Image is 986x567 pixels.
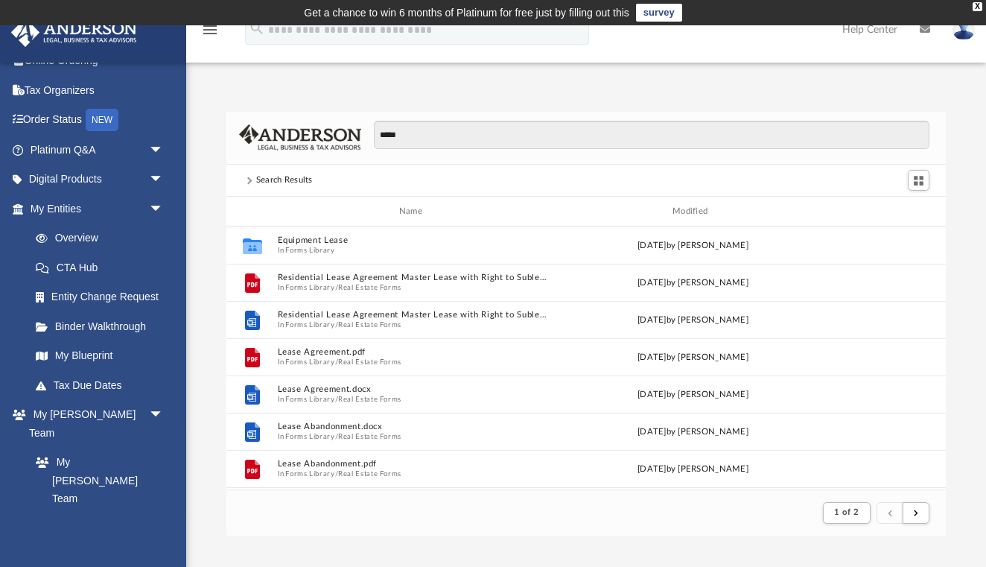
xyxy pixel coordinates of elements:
button: Switch to Grid View [908,170,930,191]
button: Forms Library [285,469,334,479]
a: Binder Walkthrough [21,311,186,341]
a: My Blueprint [21,341,179,371]
span: arrow_drop_down [149,194,179,224]
div: [DATE] by [PERSON_NAME] [556,276,829,290]
a: My [PERSON_NAME] Teamarrow_drop_down [10,400,179,448]
a: survey [636,4,682,22]
div: [DATE] by [PERSON_NAME] [556,425,829,439]
input: Search files and folders [374,121,929,149]
a: Entity Change Request [21,282,186,312]
span: / [334,469,337,479]
button: Lease Abandonment.pdf [277,460,550,469]
button: Real Estate Forms [338,358,401,367]
div: Modified [556,205,830,218]
span: In [277,432,550,442]
button: Real Estate Forms [338,469,401,479]
button: More options [871,421,906,443]
span: In [277,283,550,293]
button: Real Estate Forms [338,432,401,442]
button: Lease Agreement.docx [277,385,550,395]
a: My [PERSON_NAME] Team [21,448,171,514]
button: Residential Lease Agreement Master Lease with Right to Sublease.pdf [277,273,550,283]
button: Residential Lease Agreement Master Lease with Right to Sublease.docx [277,311,550,320]
a: Platinum Q&Aarrow_drop_down [10,135,186,165]
a: My Entitiesarrow_drop_down [10,194,186,224]
button: Forms Library [285,320,334,330]
button: More options [871,458,906,481]
span: In [277,469,550,479]
button: Real Estate Forms [338,395,401,405]
div: grid [226,227,947,490]
span: arrow_drop_down [149,165,179,195]
span: In [277,320,550,330]
button: Forms Library [285,283,334,293]
span: / [334,395,337,405]
button: Real Estate Forms [338,320,401,330]
a: Overview [21,224,186,253]
a: Tax Organizers [10,75,186,105]
button: More options [871,346,906,369]
a: [PERSON_NAME] System [21,513,179,561]
span: In [277,395,550,405]
div: id [232,205,270,218]
a: CTA Hub [21,253,186,282]
div: Name [276,205,550,218]
i: menu [201,21,219,39]
a: Tax Due Dates [21,370,186,400]
i: search [249,20,265,37]
button: Forms Library [285,432,334,442]
a: Digital Productsarrow_drop_down [10,165,186,194]
div: [DATE] by [PERSON_NAME] [556,314,829,327]
span: arrow_drop_down [149,400,179,431]
div: [DATE] by [PERSON_NAME] [556,239,829,253]
button: Equipment Lease [277,236,550,246]
span: In [277,358,550,367]
span: / [334,320,337,330]
a: menu [201,28,219,39]
span: / [334,358,337,367]
button: Lease Abandonment.docx [277,422,550,432]
button: 1 of 2 [823,502,870,523]
div: NEW [86,109,118,131]
button: Forms Library [285,246,334,256]
div: Search Results [256,174,313,187]
div: [DATE] by [PERSON_NAME] [556,463,829,476]
span: arrow_drop_down [149,135,179,165]
button: Forms Library [285,395,334,405]
button: More options [871,309,906,332]
span: In [277,246,550,256]
div: [DATE] by [PERSON_NAME] [556,388,829,402]
button: More options [871,272,906,294]
button: Forms Library [285,358,334,367]
button: More options [871,384,906,406]
img: Anderson Advisors Platinum Portal [7,18,141,47]
span: / [334,283,337,293]
div: Get a chance to win 6 months of Platinum for free just by filling out this [304,4,629,22]
img: User Pic [952,19,975,40]
span: / [334,432,337,442]
button: Lease Agreement.pdf [277,348,550,358]
div: close [973,2,982,11]
div: [DATE] by [PERSON_NAME] [556,351,829,364]
div: id [836,205,940,218]
button: Real Estate Forms [338,283,401,293]
a: Order StatusNEW [10,105,186,136]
